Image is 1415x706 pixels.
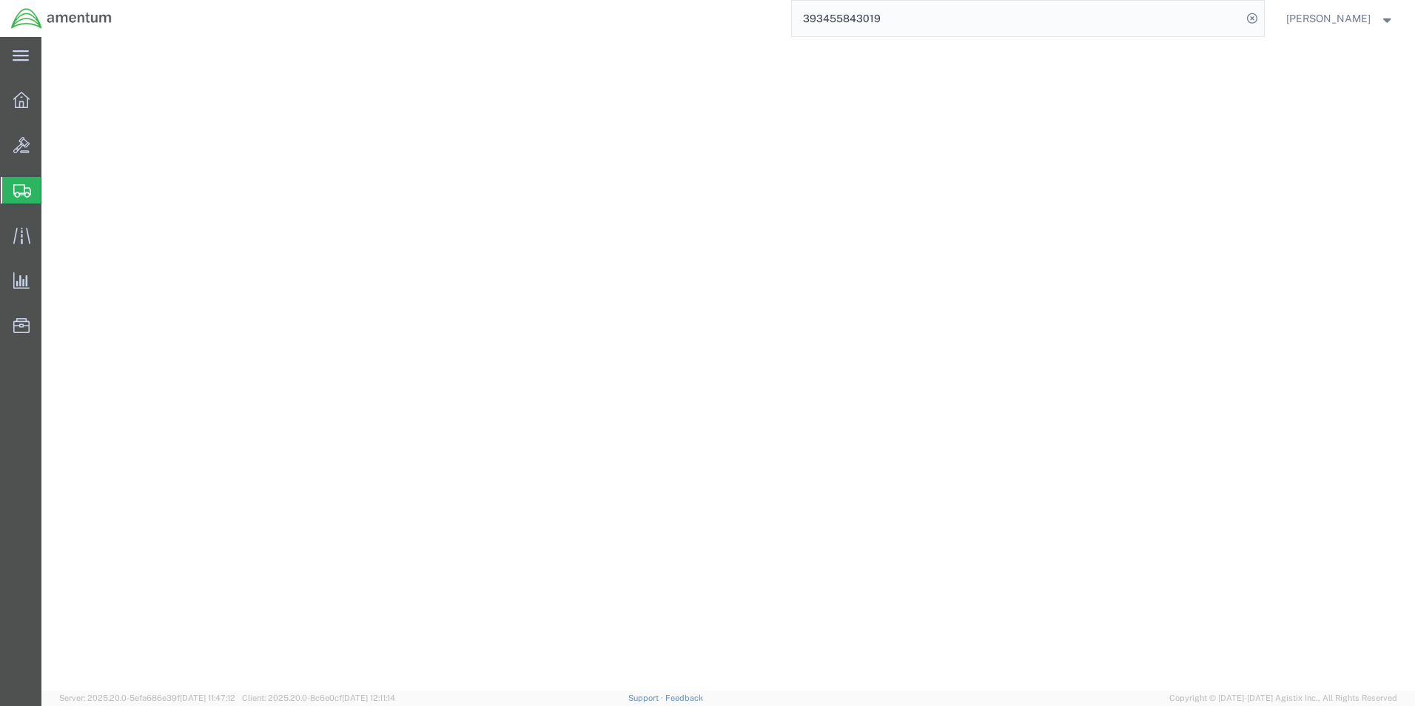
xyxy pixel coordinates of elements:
a: Support [628,693,665,702]
a: Feedback [665,693,703,702]
button: [PERSON_NAME] [1285,10,1395,27]
span: [DATE] 11:47:12 [180,693,235,702]
span: Server: 2025.20.0-5efa686e39f [59,693,235,702]
iframe: FS Legacy Container [41,37,1415,690]
span: Client: 2025.20.0-8c6e0cf [242,693,395,702]
span: Regina Escobar [1286,10,1371,27]
span: Copyright © [DATE]-[DATE] Agistix Inc., All Rights Reserved [1169,692,1397,705]
span: [DATE] 12:11:14 [342,693,395,702]
img: logo [10,7,112,30]
input: Search for shipment number, reference number [792,1,1242,36]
